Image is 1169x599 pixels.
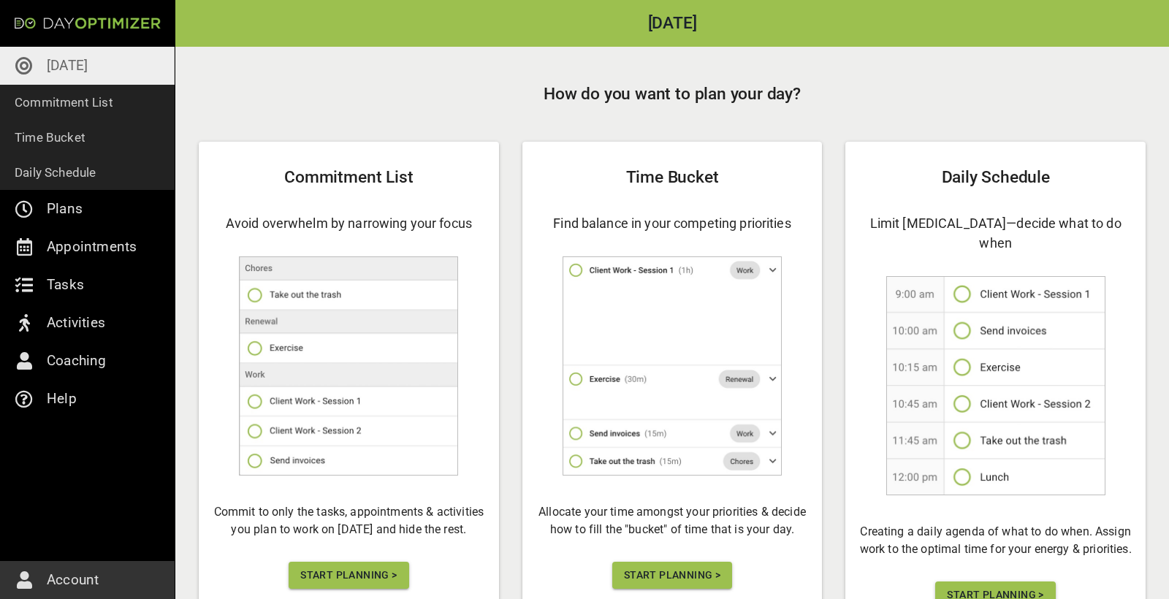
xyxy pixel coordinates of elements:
p: Activities [47,311,105,335]
h2: Daily Schedule [857,165,1134,190]
p: Appointments [47,235,137,259]
p: Account [47,568,99,592]
h6: Commit to only the tasks, appointments & activities you plan to work on [DATE] and hide the rest. [210,503,487,538]
p: Tasks [47,273,84,297]
img: Day Optimizer [15,18,161,29]
p: Time Bucket [15,127,85,148]
h2: Time Bucket [534,165,811,190]
span: Start Planning > [624,566,720,584]
h4: Limit [MEDICAL_DATA]—decide what to do when [857,213,1134,253]
button: Start Planning > [289,562,408,589]
p: Daily Schedule [15,162,96,183]
h2: [DATE] [175,15,1169,32]
p: Commitment List [15,92,113,112]
h4: Find balance in your competing priorities [534,213,811,233]
h2: Commitment List [210,165,487,190]
span: Start Planning > [300,566,397,584]
h4: Avoid overwhelm by narrowing your focus [210,213,487,233]
p: [DATE] [47,54,88,77]
p: Coaching [47,349,107,373]
p: Help [47,387,77,411]
p: Plans [47,197,83,221]
h6: Allocate your time amongst your priorities & decide how to fill the "bucket" of time that is your... [534,503,811,538]
h2: How do you want to plan your day? [199,82,1146,107]
h6: Creating a daily agenda of what to do when. Assign work to the optimal time for your energy & pri... [857,523,1134,558]
button: Start Planning > [612,562,732,589]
